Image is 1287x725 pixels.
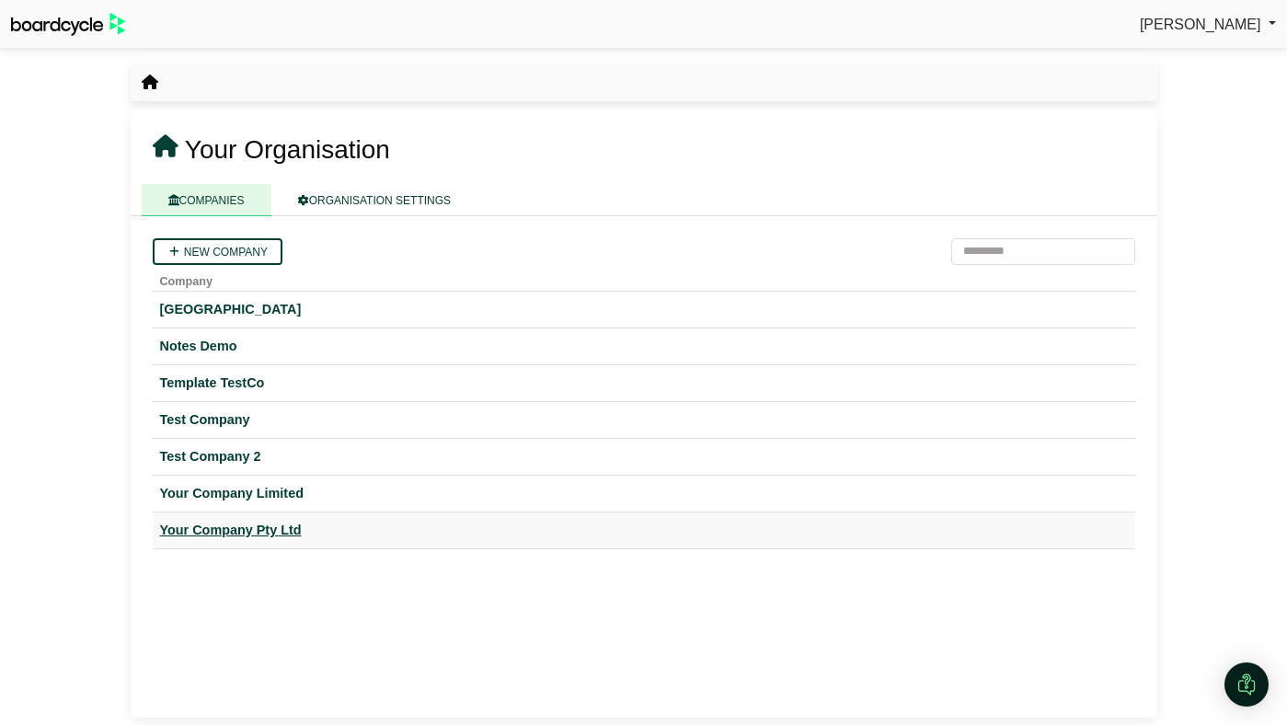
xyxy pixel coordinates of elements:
[153,265,1135,292] th: Company
[1140,17,1261,32] span: [PERSON_NAME]
[142,184,271,216] a: COMPANIES
[1140,13,1276,37] a: [PERSON_NAME]
[160,336,1128,357] a: Notes Demo
[1224,662,1269,707] div: Open Intercom Messenger
[160,446,1128,467] a: Test Company 2
[160,299,1128,320] a: [GEOGRAPHIC_DATA]
[160,483,1128,504] a: Your Company Limited
[153,238,282,265] a: New company
[160,409,1128,431] a: Test Company
[271,184,477,216] a: ORGANISATION SETTINGS
[185,135,390,164] span: Your Organisation
[160,373,1128,394] a: Template TestCo
[11,13,125,36] img: BoardcycleBlackGreen-aaafeed430059cb809a45853b8cf6d952af9d84e6e89e1f1685b34bfd5cb7d64.svg
[160,520,1128,541] a: Your Company Pty Ltd
[142,71,158,95] nav: breadcrumb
